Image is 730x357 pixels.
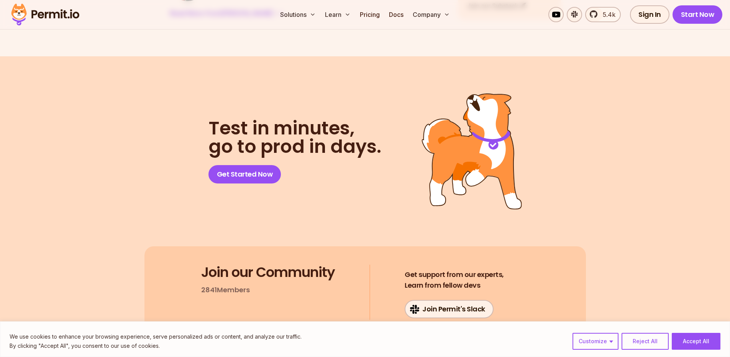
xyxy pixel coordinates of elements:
a: Docs [386,7,407,22]
a: Start Now [673,5,723,24]
button: Company [410,7,453,22]
a: Sign In [630,5,669,24]
button: Reject All [622,333,669,350]
h4: Learn from fellow devs [405,269,504,291]
button: Solutions [277,7,319,22]
button: Accept All [672,333,720,350]
a: Pricing [357,7,383,22]
p: 2841 Members [201,285,250,295]
span: 5.4k [598,10,615,19]
button: Learn [322,7,354,22]
a: Get Started Now [208,165,281,183]
span: Get support from our experts, [405,269,504,280]
h2: go to prod in days. [208,119,381,156]
button: Customize [573,333,618,350]
p: We use cookies to enhance your browsing experience, serve personalized ads or content, and analyz... [10,332,302,341]
span: Test in minutes, [208,119,381,138]
a: 5.4k [585,7,621,22]
a: Join Permit's Slack [405,300,494,318]
p: By clicking "Accept All", you consent to our use of cookies. [10,341,302,350]
h3: Join our Community [201,265,335,280]
img: Permit logo [8,2,83,28]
